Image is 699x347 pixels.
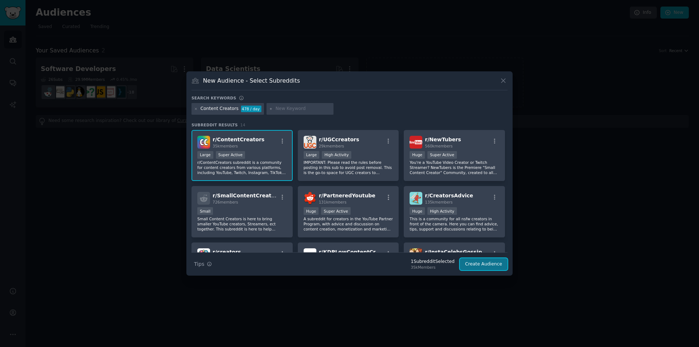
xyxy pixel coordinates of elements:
input: New Keyword [276,106,331,112]
span: 35k members [213,144,238,148]
div: Super Active [427,151,457,159]
span: r/ NewTubers [425,137,461,142]
span: r/ UGCcreators [319,137,359,142]
div: High Activity [322,151,351,159]
div: Huge [304,207,319,215]
div: 35k Members [411,265,454,270]
span: 131k members [319,200,347,204]
div: Large [304,151,320,159]
span: 14 [240,123,245,127]
span: Tips [194,260,204,268]
img: PartneredYoutube [304,192,316,205]
h3: Search keywords [191,95,236,100]
span: r/ KDPLowContentCreators [319,249,394,255]
p: A subreddit for creators in the YouTube Partner Program, with advice and discussion on content cr... [304,216,393,232]
div: Huge [410,207,425,215]
span: 135k members [425,200,453,204]
p: r/ContentCreators subreddit is a community for content creators from various platforms, including... [197,160,287,175]
div: Content Creators [201,106,239,112]
span: r/ PartneredYoutube [319,193,375,198]
div: Large [197,151,213,159]
span: Subreddit Results [191,122,238,127]
button: Create Audience [460,258,508,271]
div: Huge [410,151,425,159]
img: ContentCreators [197,136,210,149]
p: IMPORTANT: Please read the rules before posting in this sub to avoid post removal. This is the go... [304,160,393,175]
p: Small Content Creators is here to bring smaller YouTube creators, Streamers, ect together. This s... [197,216,287,232]
span: r/ SmallContentCreators [213,193,280,198]
span: 29k members [319,144,344,148]
div: High Activity [427,207,457,215]
img: creators [197,248,210,261]
img: NewTubers [410,136,422,149]
span: r/ CreatorsAdvice [425,193,473,198]
span: r/ InstaCelebsGossip [425,249,482,255]
span: 560k members [425,144,453,148]
h3: New Audience - Select Subreddits [203,77,300,84]
button: Tips [191,258,214,271]
span: r/ creators [213,249,241,255]
img: CreatorsAdvice [410,192,422,205]
div: Super Active [321,207,351,215]
img: KDPLowContentCreators [304,248,316,261]
p: This is a community for all nsfw creators in front of the camera. Here you can find advice, tips,... [410,216,499,232]
div: Super Active [216,151,245,159]
p: You're a YouTube Video Creator or Twitch Streamer? NewTubers is the Premiere "Small Content Creat... [410,160,499,175]
div: Small [197,207,213,215]
div: 1 Subreddit Selected [411,259,454,265]
span: r/ ContentCreators [213,137,264,142]
span: 726 members [213,200,238,204]
div: 478 / day [241,106,261,112]
img: InstaCelebsGossip [410,248,422,261]
img: UGCcreators [304,136,316,149]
